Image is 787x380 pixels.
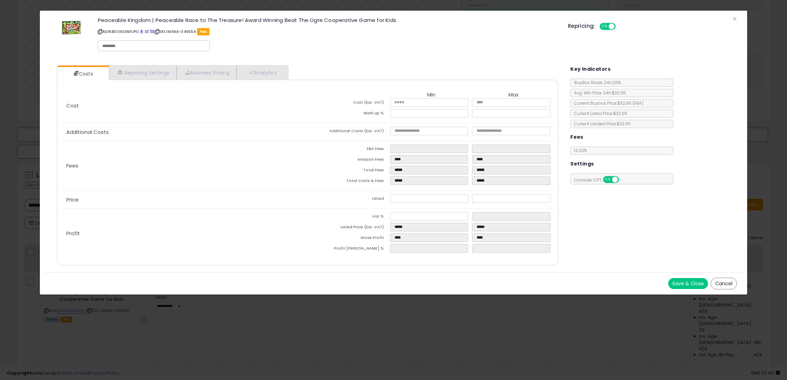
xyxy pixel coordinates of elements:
[145,29,149,34] a: All offer listings
[604,177,612,183] span: ON
[632,100,643,106] span: ( FBA )
[618,177,629,183] span: OFF
[571,111,627,116] span: Current Listed Price: $32.95
[308,244,390,255] td: Profit [PERSON_NAME] %
[570,65,611,73] h5: Key Indicators
[308,176,390,187] td: Total Costs & Fees
[571,80,621,85] span: BuyBox Share 24h: 25%
[308,194,390,205] td: Listed
[109,66,177,80] a: Repricing Settings
[390,92,472,98] th: Min
[571,121,631,127] span: Current Landed Price: $32.95
[308,155,390,166] td: Amazon Fees
[308,109,390,119] td: Mark up %
[614,24,625,30] span: OFF
[570,160,594,168] h5: Settings
[308,223,390,233] td: Listed Price (Exc. VAT)
[61,197,308,203] p: Price
[308,233,390,244] td: Gross Profit
[308,145,390,155] td: FBA Fees
[61,163,308,169] p: Fees
[568,23,595,29] h5: Repricing:
[571,90,626,96] span: Avg. Win Price 24h: $32.95
[571,100,643,106] span: Current Buybox Price:
[150,29,153,34] a: Your listing only
[668,278,708,289] button: Save & Close
[308,212,390,223] td: Vat %
[308,127,390,137] td: Additional Costs (Exc. VAT)
[61,129,308,135] p: Additional Costs
[197,28,210,35] span: FBA
[570,133,583,141] h5: Fees
[472,92,555,98] th: Max
[308,166,390,176] td: Total Fees
[732,14,737,24] span: ×
[61,231,308,236] p: Profit
[711,278,737,289] button: Cancel
[61,103,308,108] p: Cost
[176,66,237,80] a: Business Pricing
[237,66,287,80] a: Analytics
[308,98,390,109] td: Cost (Exc. VAT)
[571,177,628,183] span: Consider CPT:
[574,148,587,153] span: 12.00 %
[98,26,558,37] p: ASIN: B006S9MUPU | SKU: MIWA-049554
[61,18,82,38] img: 51Q9EuydmTL._SL60_.jpg
[57,67,108,81] a: Costs
[600,24,609,30] span: ON
[617,100,643,106] span: $32.95
[98,18,558,23] h3: Peaceable Kingdom | Peaceable Race to The Treasure! Award Winning Beat The Ogre Cooperative Game ...
[140,29,144,34] a: BuyBox page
